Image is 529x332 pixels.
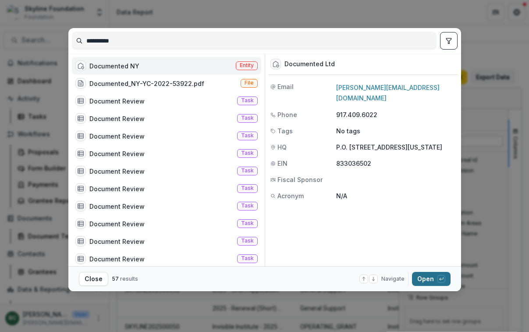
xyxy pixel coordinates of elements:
[277,159,288,168] span: EIN
[89,202,145,211] div: Document Review
[89,79,204,88] div: Documented_NY-YC-2022-53922.pdf
[241,220,254,226] span: Task
[89,254,145,264] div: Document Review
[241,238,254,244] span: Task
[89,149,145,158] div: Document Review
[336,84,440,102] a: [PERSON_NAME][EMAIL_ADDRESS][DOMAIN_NAME]
[89,167,145,176] div: Document Review
[112,275,119,282] span: 57
[277,191,304,200] span: Acronym
[277,143,287,152] span: HQ
[241,150,254,156] span: Task
[277,126,293,136] span: Tags
[89,237,145,246] div: Document Review
[120,275,138,282] span: results
[241,255,254,261] span: Task
[412,272,451,286] button: Open
[89,184,145,193] div: Document Review
[241,168,254,174] span: Task
[277,82,294,91] span: Email
[89,114,145,123] div: Document Review
[89,96,145,106] div: Document Review
[89,132,145,141] div: Document Review
[284,61,335,68] div: Documented Ltd
[240,62,254,68] span: Entity
[89,219,145,228] div: Document Review
[241,203,254,209] span: Task
[277,110,297,119] span: Phone
[381,275,405,283] span: Navigate
[241,132,254,139] span: Task
[336,159,456,168] p: 833036502
[241,115,254,121] span: Task
[245,80,254,86] span: File
[440,32,458,50] button: toggle filters
[336,110,456,119] p: 917.409.6022
[241,185,254,191] span: Task
[277,175,323,184] span: Fiscal Sponsor
[89,61,139,71] div: Documented NY
[336,126,360,136] p: No tags
[241,97,254,104] span: Task
[336,191,456,200] p: N/A
[336,143,456,152] p: P.O. [STREET_ADDRESS][US_STATE]
[79,272,108,286] button: Close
